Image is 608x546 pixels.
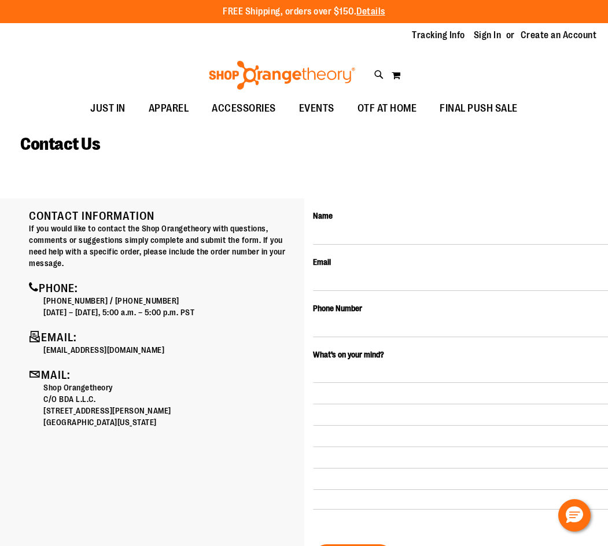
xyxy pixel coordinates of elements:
p: [PHONE_NUMBER] / [PHONE_NUMBER] [43,295,296,307]
p: FREE Shipping, orders over $150. [223,5,385,19]
a: Create an Account [521,29,597,42]
h4: Phone: [29,281,296,295]
p: Shop Orangetheory [43,382,296,393]
span: JUST IN [90,95,126,121]
p: C/O BDA L.L.C. [43,393,296,405]
span: ACCESSORIES [212,95,276,121]
span: What’s on your mind? [313,350,384,359]
p: If you would like to contact the Shop Orangetheory with questions, comments or suggestions simply... [29,223,296,269]
a: APPAREL [137,95,201,122]
span: OTF AT HOME [358,95,417,121]
span: Name [313,211,333,220]
a: Details [356,6,385,17]
p: [STREET_ADDRESS][PERSON_NAME] [43,405,296,416]
span: EVENTS [299,95,334,121]
a: JUST IN [79,95,137,122]
a: Sign In [474,29,502,42]
h4: Mail: [29,367,296,382]
p: [EMAIL_ADDRESS][DOMAIN_NAME] [43,344,296,356]
span: APPAREL [149,95,189,121]
a: FINAL PUSH SALE [428,95,529,122]
h4: Contact Information [29,210,296,223]
a: Tracking Info [412,29,465,42]
p: [DATE] – [DATE], 5:00 a.m. – 5:00 p.m. PST [43,307,296,318]
span: Contact Us [20,134,100,154]
span: FINAL PUSH SALE [440,95,518,121]
span: Email [313,257,331,267]
a: ACCESSORIES [200,95,288,122]
img: Shop Orangetheory [207,61,357,90]
span: Phone Number [313,304,362,313]
p: [GEOGRAPHIC_DATA][US_STATE] [43,416,296,428]
h4: Email: [29,330,296,344]
a: EVENTS [288,95,346,122]
button: Hello, have a question? Let’s chat. [558,499,591,532]
a: OTF AT HOME [346,95,429,122]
